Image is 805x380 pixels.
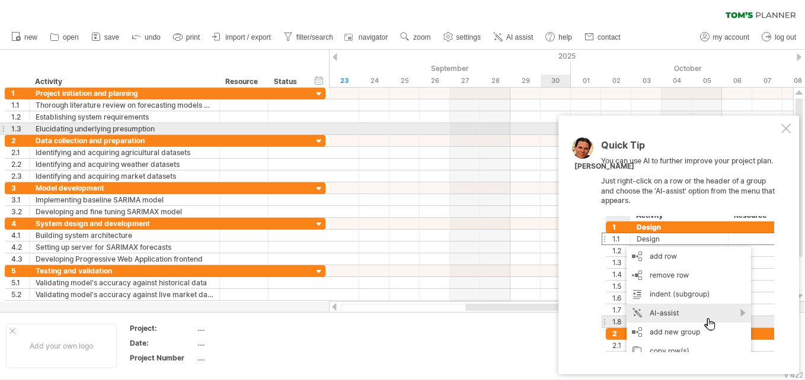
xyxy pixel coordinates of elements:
div: Project: [130,323,195,333]
a: import / export [209,30,274,45]
div: .... [197,338,297,348]
a: open [47,30,82,45]
div: You can use AI to further improve your project plan. Just right-click on a row or the header of a... [601,140,779,352]
div: 1.3 [11,123,29,134]
div: Monday, 6 October 2025 [722,75,752,87]
div: Thursday, 25 September 2025 [389,75,420,87]
div: Sunday, 28 September 2025 [480,75,510,87]
div: 3.1 [11,194,29,205]
a: new [8,30,41,45]
a: AI assist [490,30,536,45]
a: undo [129,30,164,45]
div: Date: [130,338,195,348]
div: Thorough literature review on forecasting models and their use in agriculture [36,99,213,111]
div: Developing and fine tuning SARIMAX model [36,206,213,217]
div: Wednesday, 1 October 2025 [571,75,601,87]
a: log out [759,30,800,45]
div: 3 [11,182,29,194]
div: 5.2 [11,289,29,300]
div: Project Number [130,353,195,363]
a: print [170,30,203,45]
a: filter/search [280,30,337,45]
span: new [24,33,37,41]
a: help [542,30,576,45]
div: Establishing system requirements [36,111,213,123]
span: save [104,33,119,41]
a: save [88,30,123,45]
div: System design and development [36,218,213,229]
span: import / export [225,33,271,41]
div: Elucidating underlying presumption [36,123,213,134]
div: 4.2 [11,241,29,253]
div: Friday, 3 October 2025 [631,75,662,87]
div: 2.2 [11,159,29,170]
span: settings [456,33,481,41]
div: Identifying and acquiring agricultural datasets [36,147,213,158]
span: help [558,33,572,41]
span: navigator [359,33,388,41]
div: Project initiation and planning [36,88,213,99]
div: Resource [225,76,261,88]
div: 5.1 [11,277,29,288]
div: Identifying and acquiring weather datasets [36,159,213,170]
div: Setting up server for SARIMAX forecasts [36,241,213,253]
div: Testing and validation [36,265,213,276]
span: AI assist [506,33,533,41]
span: log out [775,33,796,41]
div: Conducting pilot usability testing with selected farmers [36,301,213,312]
div: Building system architecture [36,230,213,241]
div: Model development [36,182,213,194]
div: Activity [35,76,213,88]
span: print [186,33,200,41]
div: Quick Tip [601,140,779,156]
div: Thursday, 2 October 2025 [601,75,631,87]
div: Developing Progressive Web Application frontend [36,253,213,265]
div: 1.2 [11,111,29,123]
div: Add your own logo [6,324,117,368]
div: Tuesday, 7 October 2025 [752,75,782,87]
div: 2.3 [11,170,29,182]
div: 4.1 [11,230,29,241]
div: 5 [11,265,29,276]
div: Sunday, 5 October 2025 [692,75,722,87]
span: my account [713,33,749,41]
div: Status [274,76,300,88]
div: .... [197,353,297,363]
a: my account [697,30,753,45]
span: zoom [413,33,430,41]
div: Friday, 26 September 2025 [420,75,450,87]
div: Identifying and acquiring market datasets [36,170,213,182]
div: 4.3 [11,253,29,265]
a: contact [582,30,624,45]
div: v 422 [784,371,803,379]
div: Saturday, 4 October 2025 [662,75,692,87]
div: 2 [11,135,29,146]
div: Validating model's accuracy against historical data [36,277,213,288]
div: 5.3 [11,301,29,312]
div: 3.2 [11,206,29,217]
span: open [63,33,79,41]
div: Data collection and preparation [36,135,213,146]
div: [PERSON_NAME] [574,162,634,172]
div: Validating model's accuracy against live market data [36,289,213,300]
span: undo [145,33,161,41]
a: navigator [343,30,391,45]
a: zoom [397,30,434,45]
div: 1.1 [11,99,29,111]
div: Tuesday, 23 September 2025 [329,75,359,87]
div: 1 [11,88,29,99]
span: filter/search [296,33,333,41]
div: 2.1 [11,147,29,158]
div: .... [197,323,297,333]
div: Implementing baseline SARIMA model [36,194,213,205]
a: settings [440,30,484,45]
div: Saturday, 27 September 2025 [450,75,480,87]
div: Wednesday, 24 September 2025 [359,75,389,87]
div: Monday, 29 September 2025 [510,75,541,87]
div: Tuesday, 30 September 2025 [541,75,571,87]
span: contact [598,33,621,41]
div: 4 [11,218,29,229]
